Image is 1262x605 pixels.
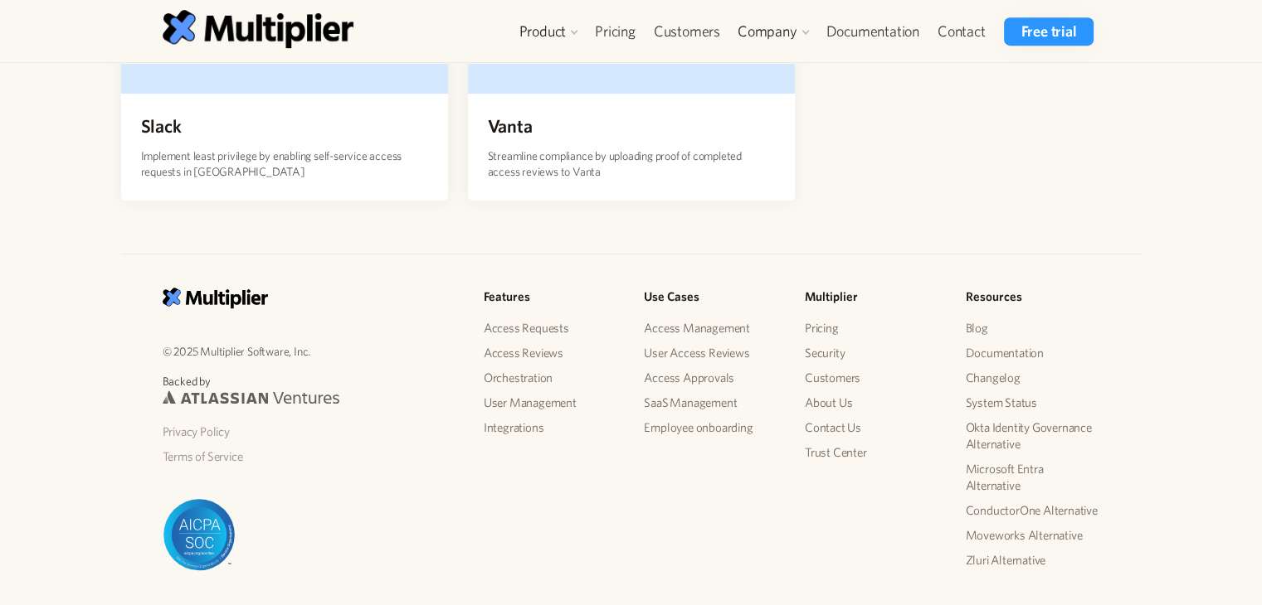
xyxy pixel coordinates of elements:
[484,390,618,415] a: User Management
[644,415,778,440] a: Employee onboarding
[805,440,939,465] a: Trust Center
[805,390,939,415] a: About Us
[163,419,457,444] a: Privacy Policy
[966,523,1100,548] a: Moveworks Alternative
[163,373,457,390] p: Backed by
[644,365,778,390] a: Access Approvals
[805,415,939,440] a: Contact Us
[816,17,928,46] a: Documentation
[966,457,1100,498] a: Microsoft Entra Alternative
[966,415,1100,457] a: Okta Identity Governance Alternative
[805,288,939,307] h5: Multiplier
[484,365,618,390] a: Orchestration
[141,114,182,139] h4: Slack
[484,316,618,341] a: Access Requests
[484,415,618,440] a: Integrations
[488,114,533,139] h4: Vanta
[644,316,778,341] a: Access Management
[644,341,778,365] a: User Access Reviews
[645,17,729,46] a: Customers
[966,316,1100,341] a: Blog
[586,17,645,46] a: Pricing
[805,316,939,341] a: Pricing
[510,17,586,46] div: Product
[966,548,1100,573] a: Zluri Alternative
[484,341,618,365] a: Access Reviews
[805,341,939,365] a: Security
[519,22,566,41] div: Product
[163,444,457,469] a: Terms of Service
[738,22,797,41] div: Company
[1004,17,1093,46] a: Free trial
[928,17,995,46] a: Contact
[484,288,618,307] h5: Features
[805,365,939,390] a: Customers
[141,146,428,181] p: Implement least privilege by enabling self-service access requests in [GEOGRAPHIC_DATA]
[488,146,775,181] p: Streamline compliance by uploading proof of completed access reviews to Vanta
[966,498,1100,523] a: ConductorOne Alternative
[966,288,1100,307] h5: Resources
[729,17,817,46] div: Company
[966,390,1100,415] a: System Status
[644,288,778,307] h5: Use Cases
[644,390,778,415] a: SaaS Management
[163,341,457,361] p: © 2025 Multiplier Software, Inc.
[966,341,1100,365] a: Documentation
[966,365,1100,390] a: Changelog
